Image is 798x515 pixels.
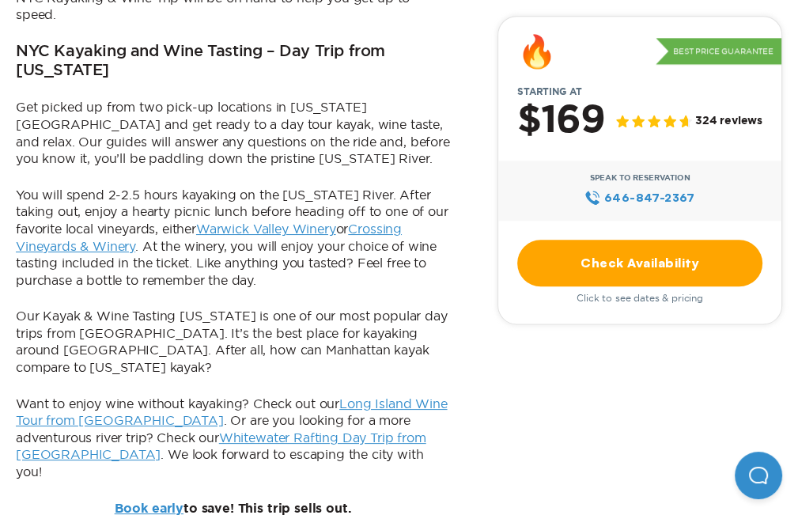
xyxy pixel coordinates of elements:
[16,396,450,481] p: Want to enjoy wine without kayaking? Check out our . Or are you looking for a more adventurous ri...
[735,452,782,499] iframe: Help Scout Beacon - Open
[517,100,605,142] h2: $169
[16,43,450,81] h3: NYC Kayaking and Wine Tasting – Day Trip from [US_STATE]
[517,36,557,67] div: 🔥
[16,187,450,290] p: You will spend 2-2.5 hours kayaking on the [US_STATE] River. After taking out, enjoy a hearty pic...
[498,86,600,97] span: Starting at
[656,38,781,65] p: Best Price Guarantee
[590,173,690,183] span: Speak to Reservation
[16,430,426,462] a: Whitewater Rafting Day Trip from [GEOGRAPHIC_DATA]
[604,189,695,206] span: 646‍-847‍-2367
[115,502,183,515] a: Book early
[577,293,703,304] span: Click to see dates & pricing
[517,240,762,286] a: Check Availability
[16,99,450,167] p: Get picked up from two pick-up locations in [US_STATE][GEOGRAPHIC_DATA] and get ready to a day to...
[584,189,694,206] a: 646‍-847‍-2367
[16,222,402,253] a: Crossing Vineyards & Winery
[196,222,336,236] a: Warwick Valley Winery
[115,502,352,515] b: to save! This trip sells out.
[16,308,450,376] p: Our Kayak & Wine Tasting [US_STATE] is one of our most popular day trips from [GEOGRAPHIC_DATA]. ...
[695,115,762,129] span: 324 reviews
